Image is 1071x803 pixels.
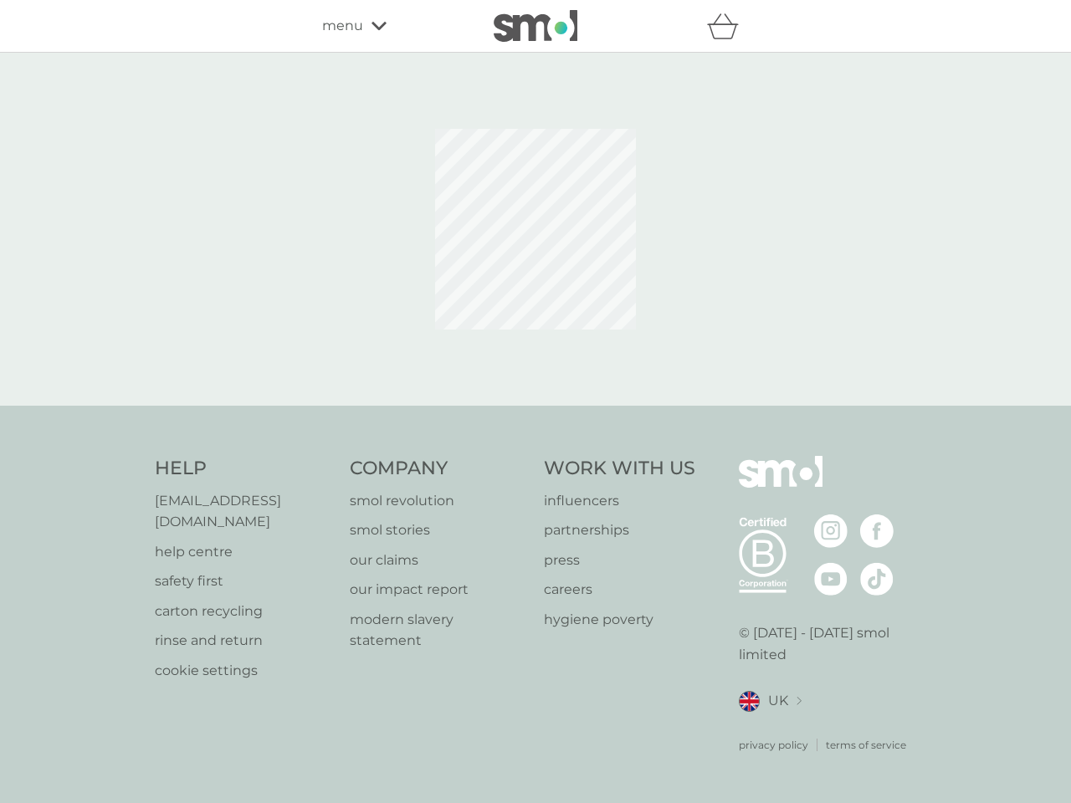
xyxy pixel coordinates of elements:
a: partnerships [544,519,695,541]
a: smol stories [350,519,528,541]
h4: Work With Us [544,456,695,482]
h4: Company [350,456,528,482]
a: safety first [155,570,333,592]
img: visit the smol Facebook page [860,514,894,548]
img: UK flag [739,691,760,712]
img: smol [739,456,822,513]
a: modern slavery statement [350,609,528,652]
div: basket [707,9,749,43]
a: rinse and return [155,630,333,652]
span: menu [322,15,363,37]
img: visit the smol Youtube page [814,562,848,596]
a: hygiene poverty [544,609,695,631]
a: carton recycling [155,601,333,622]
p: © [DATE] - [DATE] smol limited [739,622,917,665]
span: UK [768,690,788,712]
h4: Help [155,456,333,482]
img: select a new location [797,697,802,706]
a: careers [544,579,695,601]
a: smol revolution [350,490,528,512]
a: our claims [350,550,528,571]
a: help centre [155,541,333,563]
img: visit the smol Instagram page [814,514,848,548]
a: terms of service [826,737,906,753]
a: influencers [544,490,695,512]
img: visit the smol Tiktok page [860,562,894,596]
a: [EMAIL_ADDRESS][DOMAIN_NAME] [155,490,333,533]
a: privacy policy [739,737,808,753]
a: cookie settings [155,660,333,682]
a: press [544,550,695,571]
a: our impact report [350,579,528,601]
img: smol [494,10,577,42]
